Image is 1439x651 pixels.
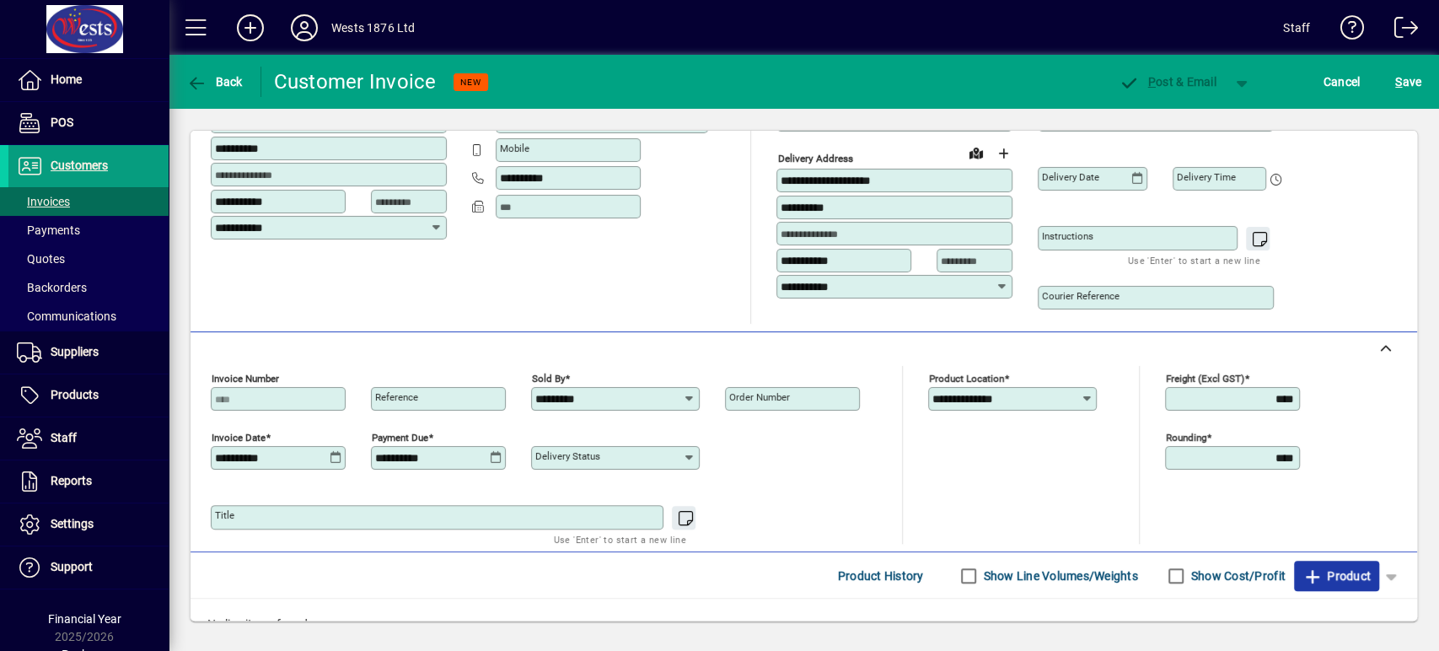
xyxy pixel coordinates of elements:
[51,159,108,172] span: Customers
[729,391,790,403] mat-label: Order number
[1294,561,1379,591] button: Product
[375,391,418,403] mat-label: Reference
[8,417,169,460] a: Staff
[51,517,94,530] span: Settings
[51,388,99,401] span: Products
[48,612,121,626] span: Financial Year
[8,216,169,245] a: Payments
[8,302,169,331] a: Communications
[215,509,234,521] mat-label: Title
[51,116,73,129] span: POS
[8,460,169,503] a: Reports
[500,143,529,154] mat-label: Mobile
[212,373,279,385] mat-label: Invoice number
[372,432,428,444] mat-label: Payment due
[169,67,261,97] app-page-header-button: Back
[838,562,924,589] span: Product History
[1148,75,1156,89] span: P
[1302,562,1371,589] span: Product
[17,252,65,266] span: Quotes
[8,546,169,589] a: Support
[1391,67,1426,97] button: Save
[990,140,1017,167] button: Choose address
[8,331,169,374] a: Suppliers
[17,195,70,208] span: Invoices
[1110,67,1225,97] button: Post & Email
[17,223,80,237] span: Payments
[1177,171,1236,183] mat-label: Delivery time
[1395,68,1421,95] span: ave
[8,102,169,144] a: POS
[554,530,686,549] mat-hint: Use 'Enter' to start a new line
[186,75,243,89] span: Back
[51,560,93,573] span: Support
[929,373,1004,385] mat-label: Product location
[51,474,92,487] span: Reports
[1327,3,1364,58] a: Knowledge Base
[8,59,169,101] a: Home
[831,561,931,591] button: Product History
[963,139,990,166] a: View on map
[182,67,247,97] button: Back
[8,374,169,417] a: Products
[1319,67,1365,97] button: Cancel
[274,68,437,95] div: Customer Invoice
[51,345,99,358] span: Suppliers
[1042,290,1120,302] mat-label: Courier Reference
[980,568,1138,584] label: Show Line Volumes/Weights
[1042,230,1093,242] mat-label: Instructions
[532,373,565,385] mat-label: Sold by
[1324,68,1361,95] span: Cancel
[1119,75,1216,89] span: ost & Email
[17,281,87,294] span: Backorders
[1188,568,1286,584] label: Show Cost/Profit
[1042,171,1099,183] mat-label: Delivery date
[191,599,1417,650] div: No line items found
[8,187,169,216] a: Invoices
[17,309,116,323] span: Communications
[8,245,169,273] a: Quotes
[1128,250,1260,270] mat-hint: Use 'Enter' to start a new line
[1166,373,1244,385] mat-label: Freight (excl GST)
[1381,3,1418,58] a: Logout
[535,450,600,462] mat-label: Delivery status
[1395,75,1402,89] span: S
[1283,14,1310,41] div: Staff
[223,13,277,43] button: Add
[1166,432,1206,444] mat-label: Rounding
[51,431,77,444] span: Staff
[8,273,169,302] a: Backorders
[8,503,169,546] a: Settings
[212,432,266,444] mat-label: Invoice date
[51,73,82,86] span: Home
[460,77,481,88] span: NEW
[277,13,331,43] button: Profile
[331,14,415,41] div: Wests 1876 Ltd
